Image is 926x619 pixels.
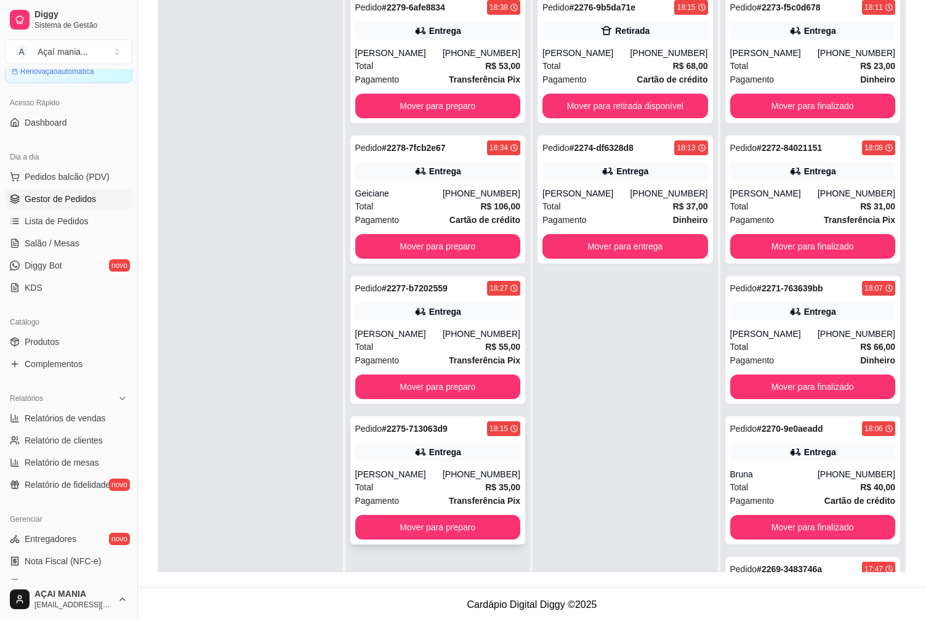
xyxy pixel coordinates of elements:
div: [PHONE_NUMBER] [818,468,895,480]
strong: R$ 53,00 [485,61,520,71]
span: AÇAI MANIA [34,589,113,600]
strong: Dinheiro [860,355,895,365]
strong: # 2269-3483746a [757,564,822,574]
div: Entrega [429,25,461,37]
div: Geiciane [355,187,443,200]
strong: # 2270-9e0aeadd [757,424,823,434]
strong: R$ 55,00 [485,342,520,352]
span: Total [355,340,374,354]
div: 18:06 [864,424,883,434]
span: Pagamento [730,73,775,86]
strong: R$ 106,00 [480,201,520,211]
div: Entrega [429,305,461,318]
a: KDS [5,278,132,297]
a: Controle de caixa [5,573,132,593]
strong: R$ 31,00 [860,201,895,211]
div: 18:27 [489,283,508,293]
div: [PERSON_NAME] [730,47,818,59]
div: 18:38 [489,2,508,12]
div: 18:15 [677,2,695,12]
span: Pedido [730,283,757,293]
button: Mover para finalizado [730,374,896,399]
a: Complementos [5,354,132,374]
div: Entrega [804,165,836,177]
button: AÇAI MANIA[EMAIL_ADDRESS][DOMAIN_NAME] [5,585,132,614]
span: Dashboard [25,116,67,129]
span: Relatórios [10,394,43,403]
div: [PHONE_NUMBER] [443,328,520,340]
div: Açaí mania ... [38,46,88,58]
span: Total [355,200,374,213]
strong: # 2274-df6328d8 [570,143,634,153]
div: [PERSON_NAME] [730,328,818,340]
div: [PHONE_NUMBER] [818,328,895,340]
div: Acesso Rápido [5,93,132,113]
span: Total [542,200,561,213]
strong: Cartão de crédito [449,215,520,225]
button: Mover para finalizado [730,234,896,259]
div: 18:07 [864,283,883,293]
strong: R$ 35,00 [485,482,520,492]
strong: Transferência Pix [449,496,520,506]
span: Total [730,59,749,73]
strong: # 2278-7fcb2e67 [382,143,446,153]
span: Total [542,59,561,73]
span: [EMAIL_ADDRESS][DOMAIN_NAME] [34,600,113,610]
span: Pedido [542,2,570,12]
span: Relatório de fidelidade [25,479,110,491]
strong: R$ 37,00 [673,201,708,211]
span: Pedido [542,143,570,153]
article: Renovação automática [20,67,94,76]
div: [PHONE_NUMBER] [818,47,895,59]
span: Diggy Bot [25,259,62,272]
div: [PERSON_NAME] [355,468,443,480]
div: [PHONE_NUMBER] [443,468,520,480]
span: Pagamento [355,213,400,227]
span: Total [355,59,374,73]
span: Pagamento [355,73,400,86]
div: Catálogo [5,312,132,332]
strong: Transferência Pix [449,75,520,84]
span: Relatório de mesas [25,456,99,469]
strong: Transferência Pix [824,215,895,225]
a: Gestor de Pedidos [5,189,132,209]
div: Retirada [615,25,650,37]
a: Relatório de clientes [5,431,132,450]
div: [PHONE_NUMBER] [818,187,895,200]
strong: # 2277-b7202559 [382,283,448,293]
div: Entrega [616,165,648,177]
a: Relatório de mesas [5,453,132,472]
div: [PHONE_NUMBER] [630,187,707,200]
div: Entrega [804,446,836,458]
span: Pedido [730,564,757,574]
button: Mover para retirada disponível [542,94,708,118]
span: Total [730,480,749,494]
button: Mover para preparo [355,94,521,118]
span: Sistema de Gestão [34,20,127,30]
div: Entrega [429,165,461,177]
button: Select a team [5,39,132,64]
a: Salão / Mesas [5,233,132,253]
a: Nota Fiscal (NFC-e) [5,551,132,571]
div: [PERSON_NAME] [542,47,630,59]
button: Mover para preparo [355,234,521,259]
div: Bruna [730,468,818,480]
span: Pagamento [542,73,587,86]
strong: Cartão de crédito [637,75,707,84]
span: Controle de caixa [25,577,92,589]
a: DiggySistema de Gestão [5,5,132,34]
strong: # 2273-f5c0d678 [757,2,821,12]
button: Mover para preparo [355,374,521,399]
div: [PERSON_NAME] [730,187,818,200]
div: 18:13 [677,143,695,153]
div: 18:08 [864,143,883,153]
strong: R$ 23,00 [860,61,895,71]
div: [PHONE_NUMBER] [443,187,520,200]
a: Lista de Pedidos [5,211,132,231]
div: [PHONE_NUMBER] [443,47,520,59]
button: Mover para entrega [542,234,708,259]
strong: # 2272-84021151 [757,143,822,153]
strong: R$ 66,00 [860,342,895,352]
div: 18:15 [489,424,508,434]
div: Entrega [804,305,836,318]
